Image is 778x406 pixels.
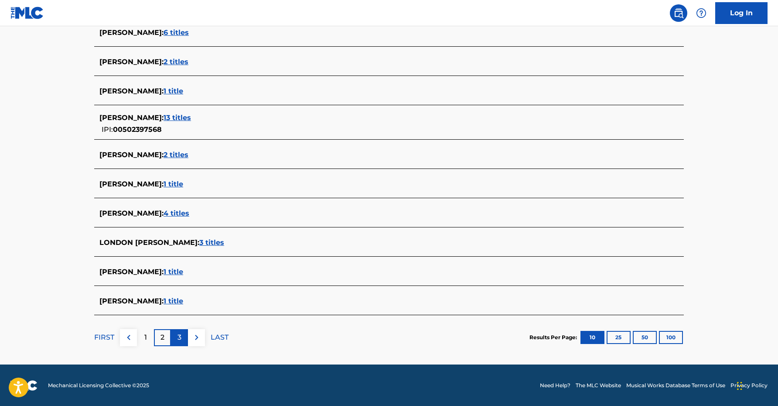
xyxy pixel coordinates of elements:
span: [PERSON_NAME] : [99,209,164,217]
span: 2 titles [164,151,188,159]
a: Need Help? [540,382,570,389]
a: Log In [715,2,768,24]
span: 1 title [164,180,183,188]
span: IPI: [102,125,113,134]
a: Privacy Policy [730,382,768,389]
p: FIRST [94,332,114,343]
img: right [191,332,202,343]
img: MLC Logo [10,7,44,19]
span: [PERSON_NAME] : [99,58,164,66]
p: Results Per Page: [529,334,579,341]
p: LAST [211,332,229,343]
img: search [673,8,684,18]
p: 1 [144,332,147,343]
span: 2 titles [164,58,188,66]
span: 1 title [164,268,183,276]
p: 2 [160,332,164,343]
button: 100 [659,331,683,344]
img: logo [10,380,38,391]
button: 10 [580,331,604,344]
span: [PERSON_NAME] : [99,151,164,159]
div: Drag [737,373,742,399]
span: [PERSON_NAME] : [99,28,164,37]
span: [PERSON_NAME] : [99,180,164,188]
a: The MLC Website [576,382,621,389]
span: 6 titles [164,28,189,37]
span: 00502397568 [113,125,162,134]
span: [PERSON_NAME] : [99,87,164,95]
a: Musical Works Database Terms of Use [626,382,725,389]
span: [PERSON_NAME] : [99,268,164,276]
img: help [696,8,706,18]
iframe: Chat Widget [734,364,778,406]
span: 4 titles [164,209,189,217]
button: 25 [607,331,631,344]
span: [PERSON_NAME] : [99,297,164,305]
img: left [123,332,134,343]
span: 3 titles [199,238,224,247]
span: 1 title [164,297,183,305]
button: 50 [633,331,657,344]
span: 1 title [164,87,183,95]
span: [PERSON_NAME] : [99,114,164,122]
div: Help [693,4,710,22]
span: Mechanical Licensing Collective © 2025 [48,382,149,389]
span: 13 titles [164,114,191,122]
p: 3 [177,332,181,343]
a: Public Search [670,4,687,22]
span: LONDON [PERSON_NAME] : [99,238,199,247]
